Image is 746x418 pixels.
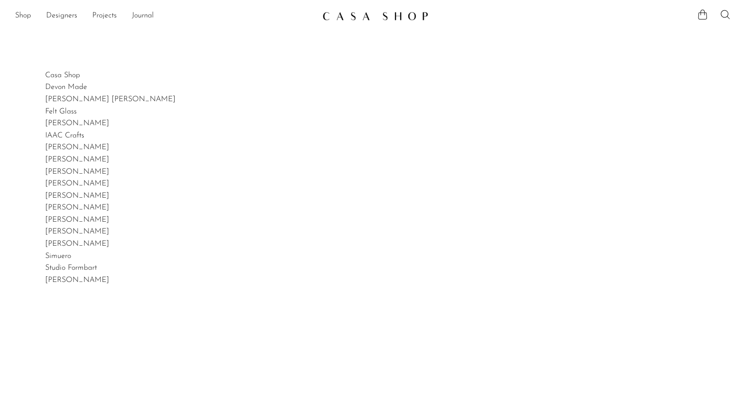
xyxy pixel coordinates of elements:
a: Simuero [45,252,71,260]
a: [PERSON_NAME] [45,204,109,211]
a: [PERSON_NAME] [45,192,109,200]
a: [PERSON_NAME] [45,144,109,151]
a: Studio Formbart [45,264,97,272]
a: [PERSON_NAME] [45,216,109,224]
a: Journal [132,10,154,22]
a: [PERSON_NAME] [45,168,109,176]
a: IAAC Crafts [45,132,84,139]
a: [PERSON_NAME] [45,276,109,284]
a: Projects [92,10,117,22]
a: [PERSON_NAME] [45,180,109,187]
ul: NEW HEADER MENU [15,8,315,24]
a: [PERSON_NAME] [45,228,109,235]
a: [PERSON_NAME] [PERSON_NAME] [45,96,176,103]
nav: Desktop navigation [15,8,315,24]
a: [PERSON_NAME] [45,156,109,163]
a: Casa Shop [45,72,80,79]
a: [PERSON_NAME] [45,120,109,127]
a: [PERSON_NAME] [45,240,109,248]
a: Shop [15,10,31,22]
a: Devon Made [45,83,87,91]
a: Designers [46,10,77,22]
a: Felt Glass [45,108,77,115]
